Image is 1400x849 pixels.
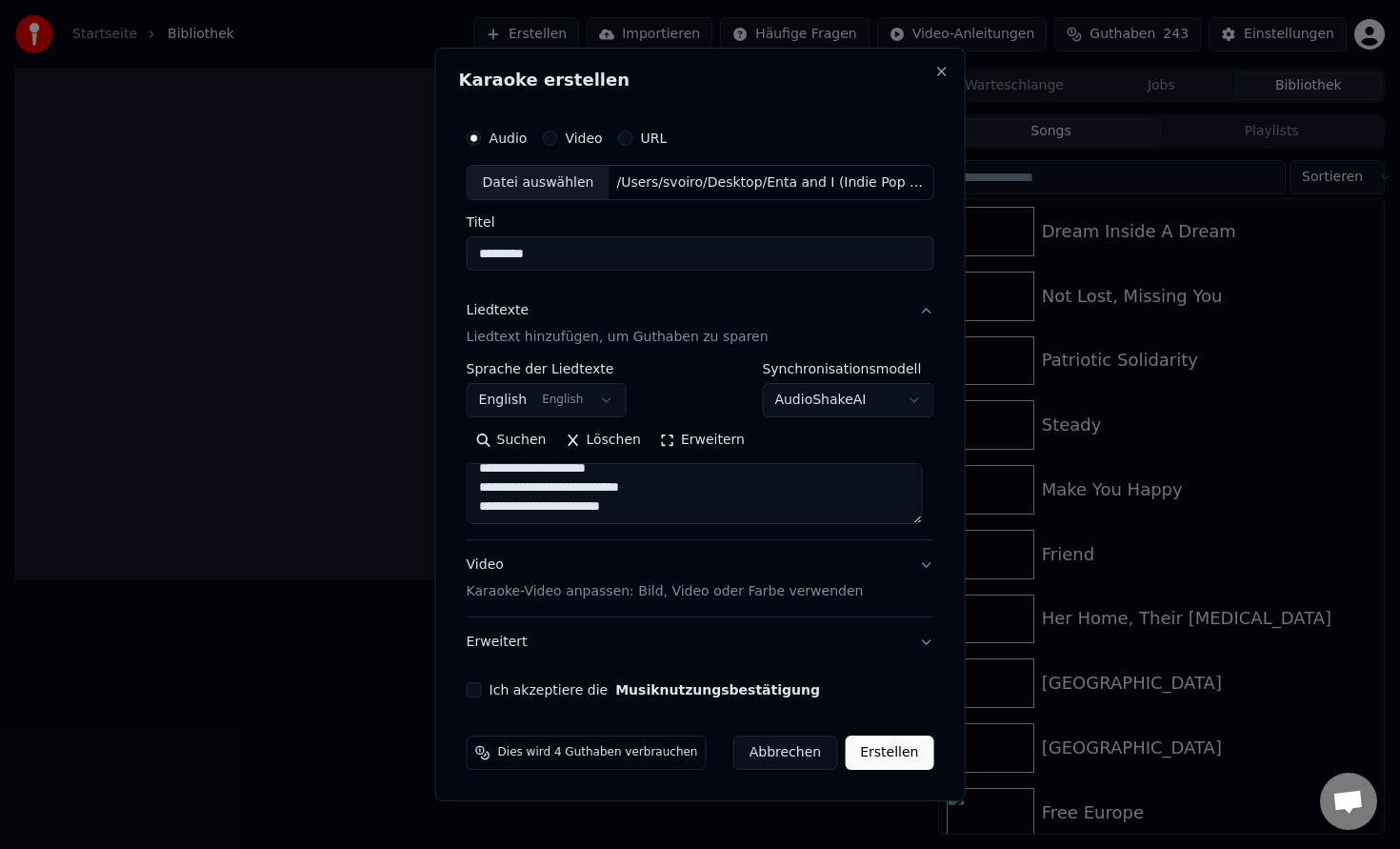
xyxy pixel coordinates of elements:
label: Video [565,131,602,145]
label: Audio [490,131,528,145]
label: Ich akzeptiere die [490,683,820,697]
h2: Karaoke erstellen [459,71,942,89]
label: Synchronisationsmodell [762,363,933,376]
button: LiedtexteLiedtext hinzufügen, um Guthaben zu sparen [467,287,934,363]
button: Erweitert [467,617,934,667]
button: VideoKaraoke-Video anpassen: Bild, Video oder Farbe verwenden [467,541,934,617]
label: URL [641,131,668,145]
button: Ich akzeptiere die [615,683,820,697]
div: /Users/svoiro/Desktop/Enta and I (Indie Pop Acoustic) - Extended Outro-C-118bpm-441hz.mp3 [609,173,932,192]
label: Sprache der Liedtexte [467,363,627,376]
button: Abbrechen [733,736,837,770]
p: Karaoke-Video anpassen: Bild, Video oder Farbe verwenden [467,582,864,601]
label: Titel [467,216,934,230]
div: Datei auswählen [468,166,610,200]
div: LiedtexteLiedtext hinzufügen, um Guthaben zu sparen [467,363,934,540]
p: Liedtext hinzufügen, um Guthaben zu sparen [467,329,769,348]
div: Liedtexte [467,302,529,321]
button: Erstellen [845,736,933,770]
span: Dies wird 4 Guthaben verbrauchen [498,745,698,760]
div: Video [467,556,864,602]
button: Löschen [555,426,650,456]
button: Suchen [467,426,556,456]
button: Erweitern [650,426,754,456]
